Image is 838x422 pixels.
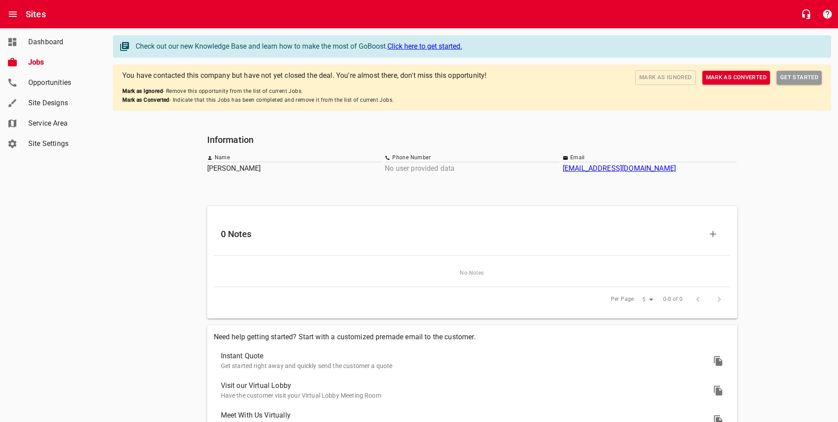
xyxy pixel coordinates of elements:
span: - Indicate that this Jobs has been completed and remove it from the list of current Jobs. [122,96,394,105]
span: Opportunities [28,77,95,88]
p: You have contacted this company but have not yet closed the deal. You're almost there, don't miss... [122,70,486,85]
span: Site Designs [28,98,95,108]
button: Live Chat [796,4,817,25]
button: Mark as Ignored [635,70,696,85]
button: Copy email message to clipboard [708,350,729,372]
button: Add Note [702,223,724,245]
span: Dashboard [28,37,95,47]
div: Check out our new Knowledge Base and learn how to make the most of GoBoost. [136,41,822,52]
h6: Sites [26,7,46,21]
h6: Information [207,133,737,147]
span: Service Area [28,118,95,129]
span: Phone Number [392,153,431,162]
span: Per Page: [611,295,636,304]
p: Need help getting started? Start with a customized premade email to the customer. [214,332,731,342]
div: 5 [639,294,656,306]
p: [PERSON_NAME] [207,163,382,174]
a: Instant QuoteGet started right away and quickly send the customer a quote [214,346,731,376]
button: Mark as Converted [702,71,770,84]
p: Have the customer visit your Virtual Lobby Meeting Room [221,391,709,400]
span: Name [215,153,230,162]
span: Visit our Virtual Lobby [221,380,709,391]
button: Open drawer [2,4,23,25]
span: Meet With Us Virtually [221,410,709,421]
span: Get Started [780,73,818,83]
a: Click here to get started. [387,42,462,50]
span: 0-0 of 0 [663,295,683,304]
span: Mark as Converted [706,73,766,83]
a: Visit our Virtual LobbyHave the customer visit your Virtual Lobby Meeting Room [214,376,731,405]
span: Mark as Ignored [639,73,692,83]
a: [EMAIL_ADDRESS][DOMAIN_NAME] [563,164,676,173]
button: Support Portal [817,4,838,25]
b: Mark as Converted [122,97,170,103]
span: Instant Quote [221,351,709,361]
button: Copy email message to clipboard [708,380,729,401]
button: Get Started [777,71,822,84]
span: Site Settings [28,138,95,149]
b: Mark as Ignored [122,88,163,94]
span: Email [570,153,585,162]
span: No user provided data [385,164,455,173]
span: Jobs [28,57,95,68]
p: Get started right away and quickly send the customer a quote [221,361,709,371]
span: - Remove this opportunity from the list of current Jobs. [122,87,394,96]
span: No Notes [223,269,722,278]
h6: 0 Notes [221,227,702,241]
